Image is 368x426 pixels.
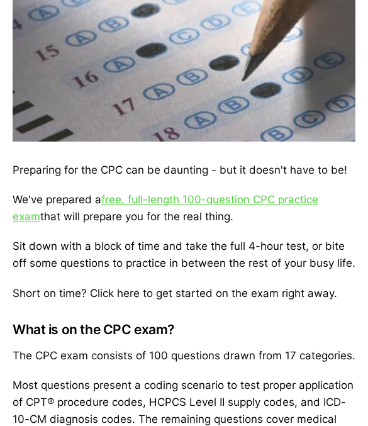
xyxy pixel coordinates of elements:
p: The CPC exam consists of 100 questions drawn from 17 categories. [13,347,355,364]
p: Sit down with a block of time and take the full 4-hour test, or bite off some questions to practi... [13,238,355,272]
p: Preparing for the CPC can be daunting - but it doesn't have to be! [13,162,355,179]
h3: What is on the CPC exam? [13,322,355,337]
a: free, full-length 100-question CPC practice exam [13,193,318,223]
p: Short on time? Click here to get started on the exam right away. [13,285,355,302]
p: We've prepared a that will prepare you for the real thing. [13,191,355,225]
